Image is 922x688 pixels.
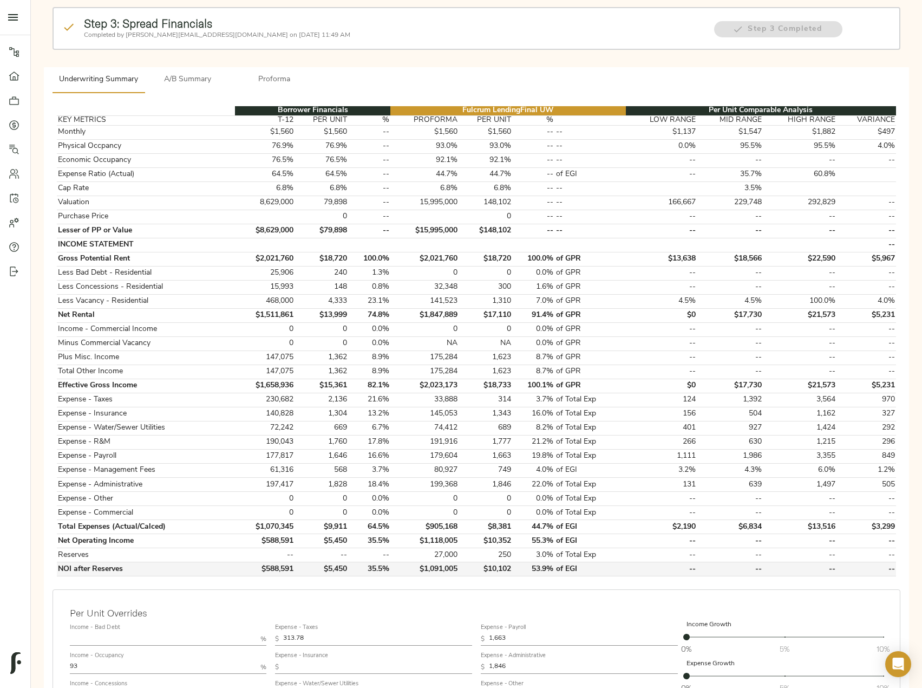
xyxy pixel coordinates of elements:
[626,393,697,407] td: 124
[57,322,235,336] td: Income - Commercial Income
[626,294,697,308] td: 4.5%
[295,365,349,379] td: 1,362
[295,196,349,210] td: 79,898
[877,644,890,654] span: 10%
[836,252,896,266] td: $5,967
[57,252,235,266] td: Gross Potential Rent
[295,294,349,308] td: 4,333
[763,266,836,280] td: --
[57,393,235,407] td: Expense - Taxes
[235,167,295,181] td: 64.5%
[349,181,391,196] td: --
[626,106,896,116] th: Per Unit Comparable Analysis
[697,379,763,393] td: $17,730
[836,280,896,294] td: --
[763,167,836,181] td: 60.8%
[235,139,295,153] td: 76.9%
[349,351,391,365] td: 8.9%
[626,308,697,322] td: $0
[836,238,896,252] td: --
[763,252,836,266] td: $22,590
[697,115,763,125] th: MID RANGE
[697,167,763,181] td: 35.7%
[513,196,555,210] td: --
[390,280,459,294] td: 32,348
[459,449,513,463] td: 1,663
[836,308,896,322] td: $5,231
[836,153,896,167] td: --
[697,421,763,435] td: 927
[390,139,459,153] td: 93.0%
[554,196,626,210] td: --
[481,625,526,631] label: Expense - Payroll
[697,224,763,238] td: --
[513,125,555,139] td: --
[390,351,459,365] td: 175,284
[349,421,391,435] td: 6.7%
[459,379,513,393] td: $18,733
[57,308,235,322] td: Net Rental
[459,167,513,181] td: 44.7%
[836,294,896,308] td: 4.0%
[57,153,235,167] td: Economic Occupancy
[836,115,896,125] th: VARIANCE
[513,252,555,266] td: 100.0%
[697,196,763,210] td: 229,748
[554,393,626,407] td: of Total Exp
[697,139,763,153] td: 95.5%
[349,139,391,153] td: --
[349,280,391,294] td: 0.8%
[235,224,295,238] td: $8,629,000
[349,336,391,351] td: 0.0%
[390,115,459,125] th: PROFORMA
[295,252,349,266] td: $18,720
[513,181,555,196] td: --
[390,106,626,116] th: Fulcrum Lending Final UW
[235,435,295,449] td: 190,043
[235,449,295,463] td: 177,817
[57,125,235,139] td: Monthly
[513,449,555,463] td: 19.8%
[349,252,391,266] td: 100.0%
[763,322,836,336] td: --
[763,435,836,449] td: 1,215
[697,435,763,449] td: 630
[459,266,513,280] td: 0
[626,407,697,421] td: 156
[57,449,235,463] td: Expense - Payroll
[349,365,391,379] td: 8.9%
[697,125,763,139] td: $1,547
[626,351,697,365] td: --
[238,73,311,87] span: Proforma
[295,407,349,421] td: 1,304
[390,449,459,463] td: 179,604
[235,252,295,266] td: $2,021,760
[626,115,697,125] th: LOW RANGE
[697,336,763,351] td: --
[459,435,513,449] td: 1,777
[349,167,391,181] td: --
[275,653,328,659] label: Expense - Insurance
[554,322,626,336] td: of GPR
[235,196,295,210] td: 8,629,000
[349,210,391,224] td: --
[763,393,836,407] td: 3,564
[554,379,626,393] td: of GPR
[554,435,626,449] td: of Total Exp
[513,308,555,322] td: 91.4%
[763,421,836,435] td: 1,424
[554,167,626,181] td: of EGI
[295,153,349,167] td: 76.5%
[459,153,513,167] td: 92.1%
[390,407,459,421] td: 145,053
[295,379,349,393] td: $15,361
[763,139,836,153] td: 95.5%
[57,351,235,365] td: Plus Misc. Income
[390,266,459,280] td: 0
[57,181,235,196] td: Cap Rate
[295,181,349,196] td: 6.8%
[763,153,836,167] td: --
[626,421,697,435] td: 401
[390,125,459,139] td: $1,560
[349,224,391,238] td: --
